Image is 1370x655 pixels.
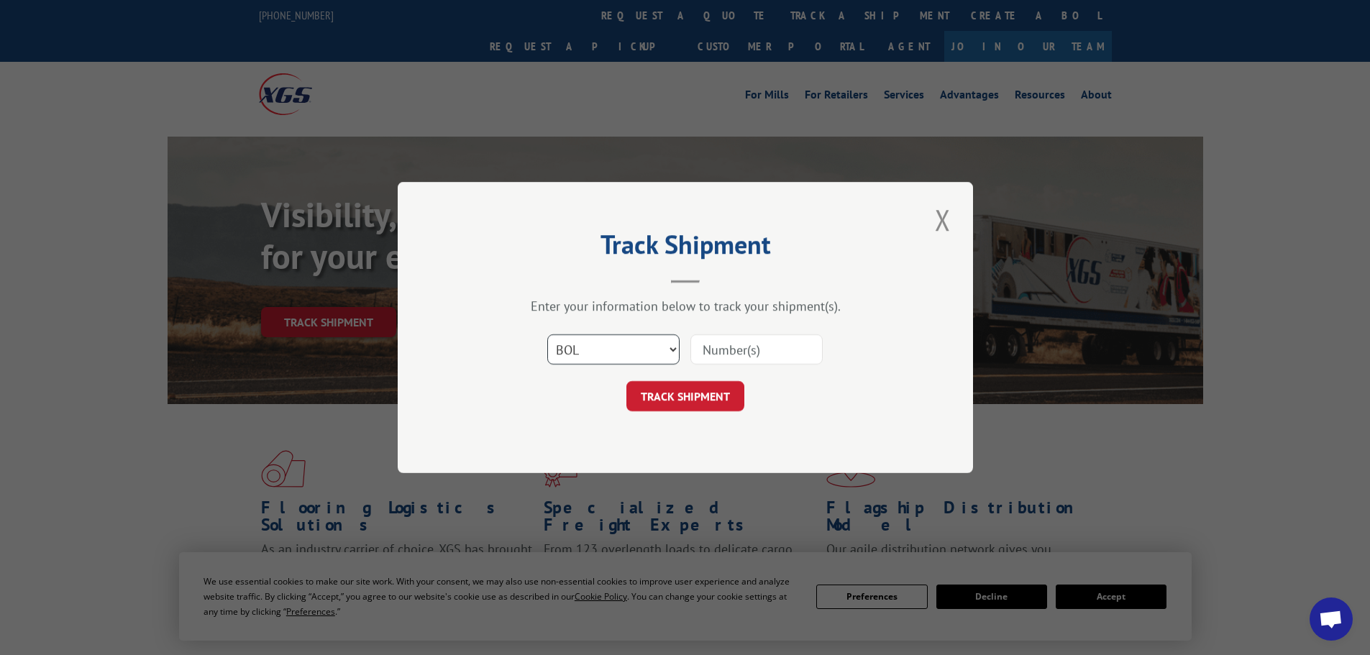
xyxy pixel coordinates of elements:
h2: Track Shipment [470,234,901,262]
a: Open chat [1310,597,1353,641]
input: Number(s) [690,334,823,365]
button: Close modal [931,200,955,239]
div: Enter your information below to track your shipment(s). [470,298,901,314]
button: TRACK SHIPMENT [626,381,744,411]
